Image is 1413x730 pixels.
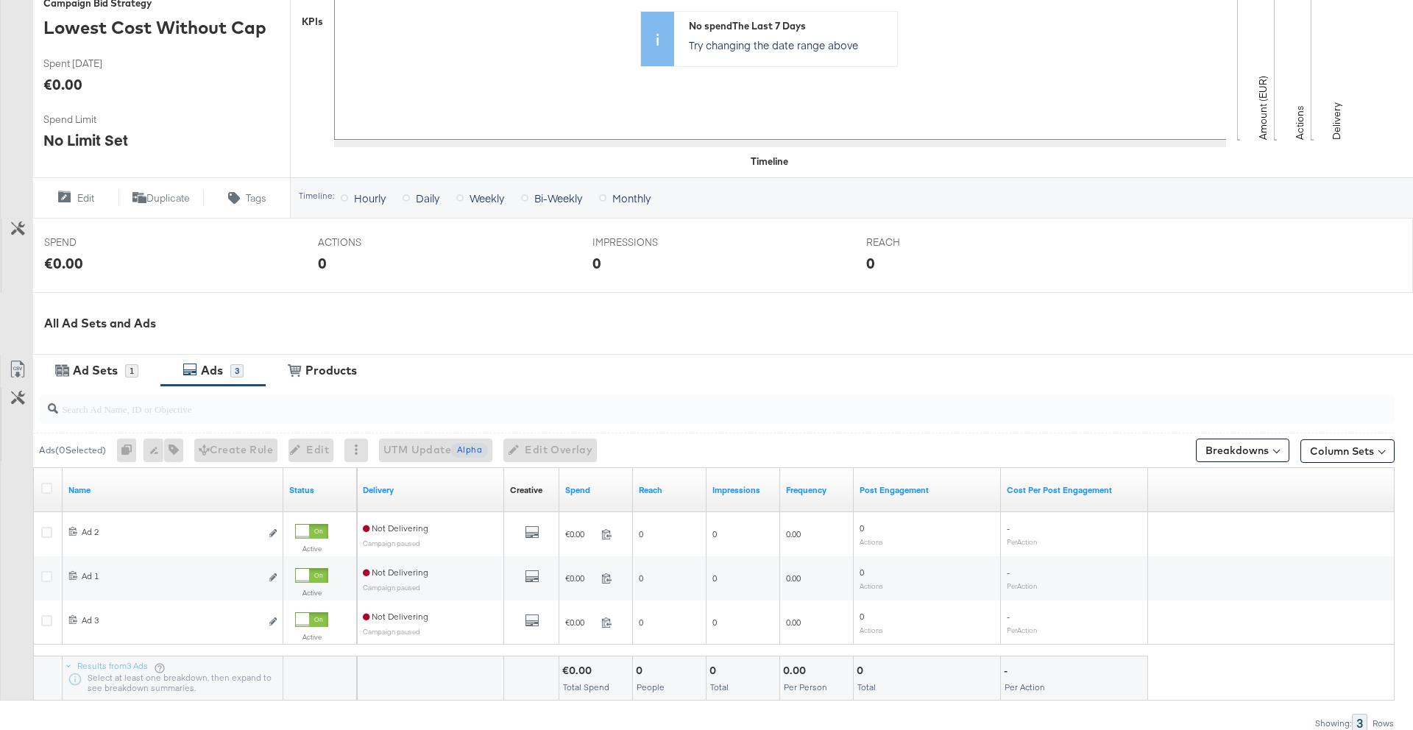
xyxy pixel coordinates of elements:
[710,681,729,692] span: Total
[1300,439,1395,463] button: Column Sets
[1372,718,1395,729] div: Rows
[860,611,864,622] span: 0
[416,191,439,205] span: Daily
[318,252,327,274] div: 0
[1007,567,1010,578] span: -
[866,252,875,274] div: 0
[783,664,810,678] div: 0.00
[117,439,144,462] div: 0
[44,315,1413,332] div: All Ad Sets and Ads
[44,252,83,274] div: €0.00
[298,191,335,201] div: Timeline:
[363,484,498,496] a: Reflects the ability of your Ad to achieve delivery.
[1007,581,1037,590] sub: Per Action
[857,664,868,678] div: 0
[363,583,420,592] sub: Campaign paused
[860,567,864,578] span: 0
[712,528,717,539] span: 0
[1196,439,1289,462] button: Breakdowns
[639,484,701,496] a: The number of people your ad was served to.
[43,130,128,151] div: No Limit Set
[470,191,504,205] span: Weekly
[860,484,995,496] a: The number of actions related to your Page's posts as a result of your ad.
[639,528,643,539] span: 0
[68,484,277,496] a: Ad Name.
[289,484,351,496] a: Shows the current state of your Ad.
[363,567,428,578] span: Not Delivering
[784,681,827,692] span: Per Person
[636,664,647,678] div: 0
[363,627,420,636] sub: Campaign paused
[82,614,261,626] div: Ad 3
[363,522,428,534] span: Not Delivering
[1007,484,1142,496] a: The average cost per action related to your Page's posts as a result of your ad.
[857,681,876,692] span: Total
[295,544,328,553] label: Active
[592,252,601,274] div: 0
[563,681,609,692] span: Total Spend
[565,617,595,628] span: €0.00
[786,528,801,539] span: 0.00
[43,113,154,127] span: Spend Limit
[562,664,596,678] div: €0.00
[43,15,279,40] div: Lowest Cost Without Cap
[82,570,261,582] div: Ad 1
[709,664,720,678] div: 0
[510,484,542,496] div: Creative
[1007,611,1010,622] span: -
[246,191,266,205] span: Tags
[32,189,118,207] button: Edit
[363,611,428,622] span: Not Delivering
[612,191,651,205] span: Monthly
[639,617,643,628] span: 0
[43,57,154,71] span: Spent [DATE]
[565,484,627,496] a: The total amount spent to date.
[712,573,717,584] span: 0
[204,189,290,207] button: Tags
[118,189,205,207] button: Duplicate
[77,191,94,205] span: Edit
[860,581,883,590] sub: Actions
[39,444,106,457] div: Ads ( 0 Selected)
[125,364,138,378] div: 1
[1007,522,1010,534] span: -
[866,235,977,249] span: REACH
[860,626,883,634] sub: Actions
[565,573,595,584] span: €0.00
[363,539,420,547] sub: Campaign paused
[592,235,703,249] span: IMPRESSIONS
[534,191,582,205] span: Bi-Weekly
[295,632,328,642] label: Active
[1007,537,1037,546] sub: Per Action
[230,364,244,378] div: 3
[860,537,883,546] sub: Actions
[44,235,155,249] span: SPEND
[637,681,665,692] span: People
[305,362,357,379] div: Products
[43,74,82,95] div: €0.00
[565,528,595,539] span: €0.00
[786,617,801,628] span: 0.00
[1004,664,1012,678] div: -
[201,362,223,379] div: Ads
[73,362,118,379] div: Ad Sets
[689,38,890,52] p: Try changing the date range above
[354,191,386,205] span: Hourly
[786,484,848,496] a: The average number of times your ad was served to each person.
[58,389,1270,417] input: Search Ad Name, ID or Objective
[860,522,864,534] span: 0
[786,573,801,584] span: 0.00
[712,484,774,496] a: The number of times your ad was served. On mobile apps an ad is counted as served the first time ...
[318,235,428,249] span: ACTIONS
[639,573,643,584] span: 0
[295,588,328,598] label: Active
[82,526,261,538] div: Ad 2
[1007,626,1037,634] sub: Per Action
[712,617,717,628] span: 0
[689,19,890,33] div: No spend The Last 7 Days
[1314,718,1352,729] div: Showing:
[1005,681,1045,692] span: Per Action
[146,191,190,205] span: Duplicate
[510,484,542,496] a: Shows the creative associated with your ad.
